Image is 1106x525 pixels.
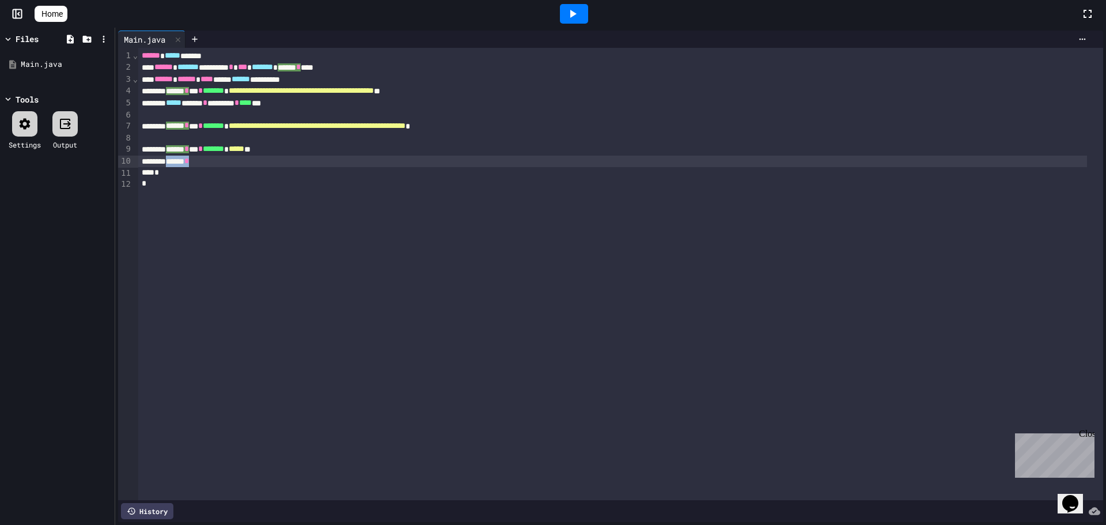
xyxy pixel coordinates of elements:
div: 1 [118,50,132,62]
div: History [121,503,173,519]
iframe: chat widget [1010,429,1094,478]
iframe: chat widget [1058,479,1094,513]
div: 3 [118,74,132,85]
div: 7 [118,120,132,133]
div: 10 [118,156,132,167]
div: 2 [118,62,132,74]
div: 8 [118,133,132,144]
div: Files [16,33,39,45]
div: Tools [16,93,39,105]
div: Main.java [118,33,171,46]
div: Settings [9,139,41,150]
span: Fold line [132,51,138,60]
span: Fold line [132,74,138,84]
div: Output [53,139,77,150]
a: Home [35,6,67,22]
div: 6 [118,109,132,121]
div: Main.java [118,31,185,48]
div: 12 [118,179,132,190]
div: Chat with us now!Close [5,5,79,73]
div: Main.java [21,59,111,70]
div: 4 [118,85,132,97]
div: 11 [118,168,132,179]
span: Home [41,8,63,20]
div: 5 [118,97,132,109]
div: 9 [118,143,132,156]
